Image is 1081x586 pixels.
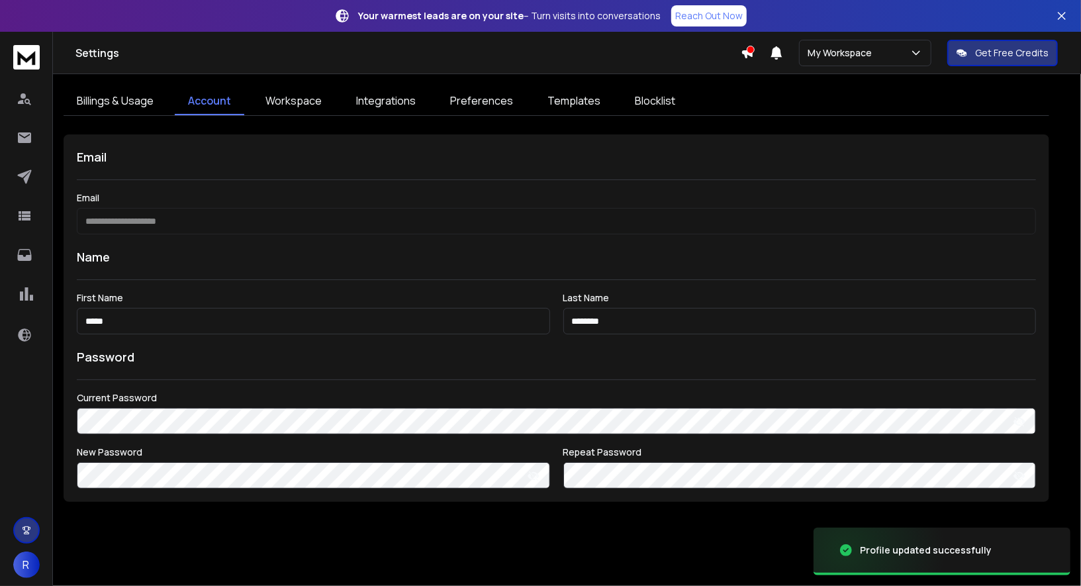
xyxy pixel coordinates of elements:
[975,46,1049,60] p: Get Free Credits
[77,293,550,303] label: First Name
[563,448,1037,457] label: Repeat Password
[671,5,747,26] a: Reach Out Now
[947,40,1058,66] button: Get Free Credits
[622,87,688,115] a: Blocklist
[64,87,167,115] a: Billings & Usage
[77,393,1036,403] label: Current Password
[808,46,877,60] p: My Workspace
[563,293,1037,303] label: Last Name
[437,87,526,115] a: Preferences
[358,9,524,22] strong: Your warmest leads are on your site
[13,552,40,578] button: R
[77,193,1036,203] label: Email
[77,348,134,366] h1: Password
[77,248,1036,266] h1: Name
[13,45,40,70] img: logo
[358,9,661,23] p: – Turn visits into conversations
[77,448,550,457] label: New Password
[860,544,992,557] div: Profile updated successfully
[534,87,614,115] a: Templates
[343,87,429,115] a: Integrations
[675,9,743,23] p: Reach Out Now
[75,45,741,61] h1: Settings
[175,87,244,115] a: Account
[252,87,335,115] a: Workspace
[77,148,1036,166] h1: Email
